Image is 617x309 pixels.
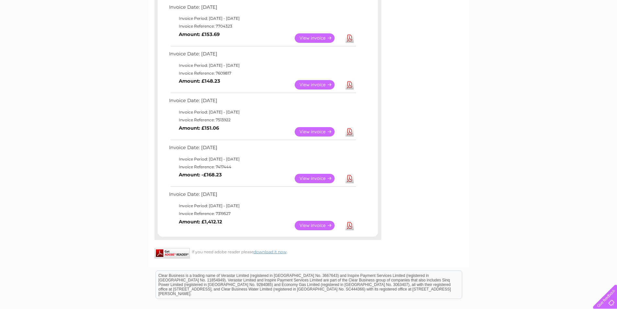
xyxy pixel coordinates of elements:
[167,163,357,171] td: Invoice Reference: 7417444
[519,28,533,32] a: Energy
[295,80,342,89] a: View
[167,96,357,108] td: Invoice Date: [DATE]
[167,190,357,202] td: Invoice Date: [DATE]
[167,62,357,69] td: Invoice Period: [DATE] - [DATE]
[167,108,357,116] td: Invoice Period: [DATE] - [DATE]
[346,127,354,137] a: Download
[254,249,287,254] a: download it now
[167,3,357,15] td: Invoice Date: [DATE]
[179,78,220,84] b: Amount: £148.23
[295,127,342,137] a: View
[596,28,611,32] a: Log out
[295,174,342,183] a: View
[346,174,354,183] a: Download
[179,172,222,178] b: Amount: -£168.23
[167,202,357,210] td: Invoice Period: [DATE] - [DATE]
[561,28,570,32] a: Blog
[156,4,462,31] div: Clear Business is a trading name of Verastar Limited (registered in [GEOGRAPHIC_DATA] No. 3667643...
[167,50,357,62] td: Invoice Date: [DATE]
[167,69,357,77] td: Invoice Reference: 7609817
[179,31,220,37] b: Amount: £153.69
[574,28,590,32] a: Contact
[167,15,357,22] td: Invoice Period: [DATE] - [DATE]
[495,3,540,11] a: 0333 014 3131
[295,221,342,230] a: View
[179,125,219,131] b: Amount: £151.06
[22,17,55,37] img: logo.png
[167,155,357,163] td: Invoice Period: [DATE] - [DATE]
[537,28,557,32] a: Telecoms
[346,221,354,230] a: Download
[179,219,222,225] b: Amount: £1,412.12
[346,33,354,43] a: Download
[167,143,357,155] td: Invoice Date: [DATE]
[154,248,381,254] div: If you need adobe reader please .
[167,210,357,218] td: Invoice Reference: 7319527
[167,116,357,124] td: Invoice Reference: 7513922
[295,33,342,43] a: View
[346,80,354,89] a: Download
[167,22,357,30] td: Invoice Reference: 7704323
[503,28,515,32] a: Water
